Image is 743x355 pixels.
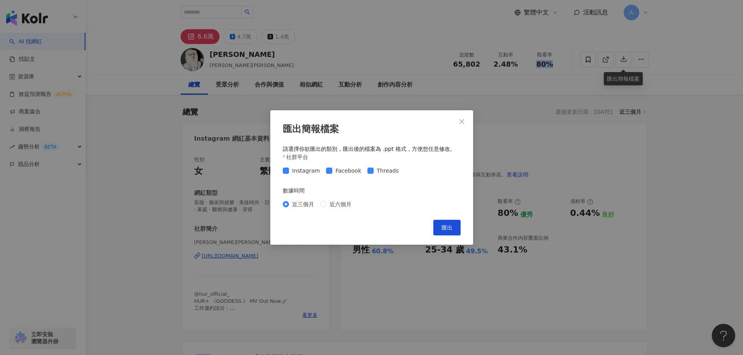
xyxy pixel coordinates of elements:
span: 近三個月 [289,200,317,208]
span: Instagram [289,166,323,175]
span: 近六個月 [326,200,355,208]
span: Facebook [332,166,364,175]
label: 社群平台 [283,153,314,161]
span: 匯出 [442,224,452,231]
div: 請選擇你欲匯出的類別，匯出後的檔案為 .ppt 格式，方便您任意修改。 [283,145,461,153]
button: Close [454,114,470,129]
button: 匯出 [433,220,461,235]
label: 數據時間 [283,186,310,195]
span: Threads [374,166,402,175]
span: close [459,118,465,125]
div: 匯出簡報檔案 [283,123,461,136]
